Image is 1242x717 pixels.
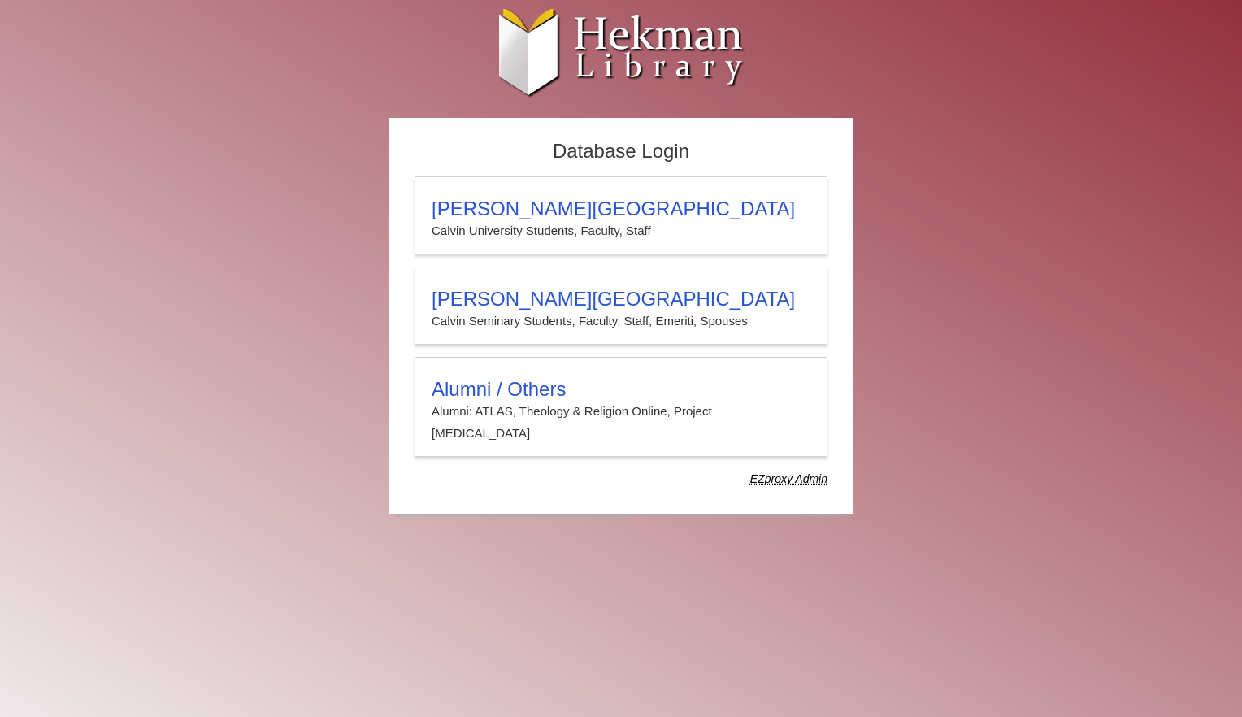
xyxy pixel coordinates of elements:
[432,378,810,444] summary: Alumni / OthersAlumni: ATLAS, Theology & Religion Online, Project [MEDICAL_DATA]
[432,288,810,311] h3: [PERSON_NAME][GEOGRAPHIC_DATA]
[415,267,827,345] a: [PERSON_NAME][GEOGRAPHIC_DATA]Calvin Seminary Students, Faculty, Staff, Emeriti, Spouses
[432,378,810,401] h3: Alumni / Others
[750,472,827,485] dfn: Use Alumni login
[406,135,836,168] h2: Database Login
[432,311,810,332] p: Calvin Seminary Students, Faculty, Staff, Emeriti, Spouses
[415,176,827,254] a: [PERSON_NAME][GEOGRAPHIC_DATA]Calvin University Students, Faculty, Staff
[432,220,810,241] p: Calvin University Students, Faculty, Staff
[432,198,810,220] h3: [PERSON_NAME][GEOGRAPHIC_DATA]
[432,401,810,444] p: Alumni: ATLAS, Theology & Religion Online, Project [MEDICAL_DATA]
